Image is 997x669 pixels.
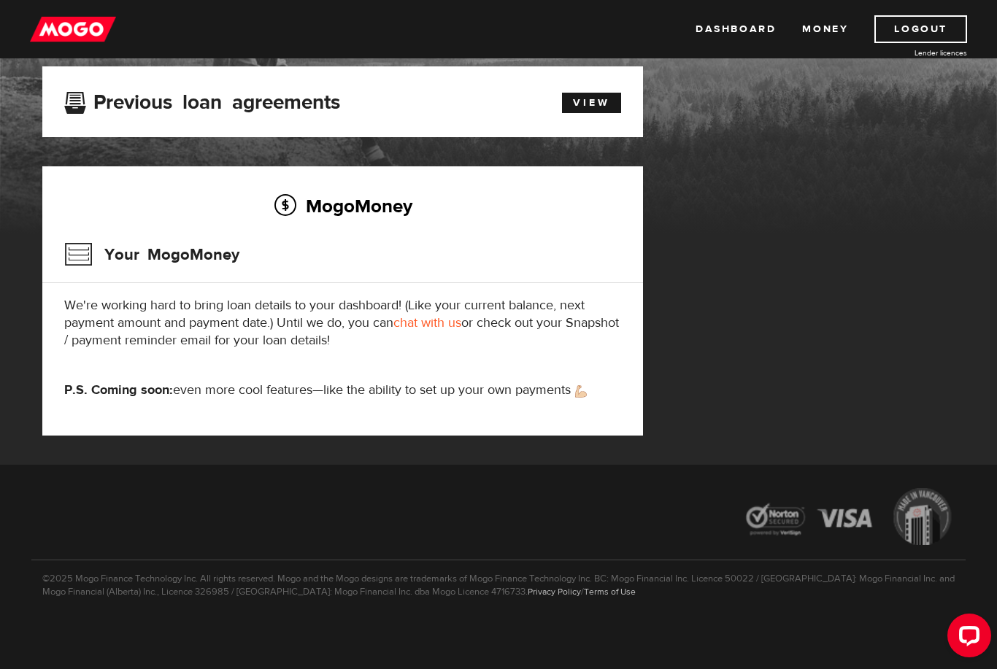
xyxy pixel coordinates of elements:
a: Logout [874,15,967,43]
a: Terms of Use [584,586,636,598]
a: Privacy Policy [528,586,581,598]
iframe: LiveChat chat widget [936,608,997,669]
a: chat with us [393,314,461,331]
p: We're working hard to bring loan details to your dashboard! (Like your current balance, next paym... [64,297,621,349]
a: View [562,93,621,113]
img: legal-icons-92a2ffecb4d32d839781d1b4e4802d7b.png [732,477,966,560]
a: Money [802,15,848,43]
h3: Your MogoMoney [64,236,239,274]
p: ©2025 Mogo Finance Technology Inc. All rights reserved. Mogo and the Mogo designs are trademarks ... [31,560,966,598]
a: Lender licences [858,47,967,58]
img: strong arm emoji [575,385,587,398]
img: mogo_logo-11ee424be714fa7cbb0f0f49df9e16ec.png [30,15,116,43]
a: Dashboard [696,15,776,43]
h3: Previous loan agreements [64,90,340,109]
p: even more cool features—like the ability to set up your own payments [64,382,621,399]
h2: MogoMoney [64,190,621,221]
strong: P.S. Coming soon: [64,382,173,398]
